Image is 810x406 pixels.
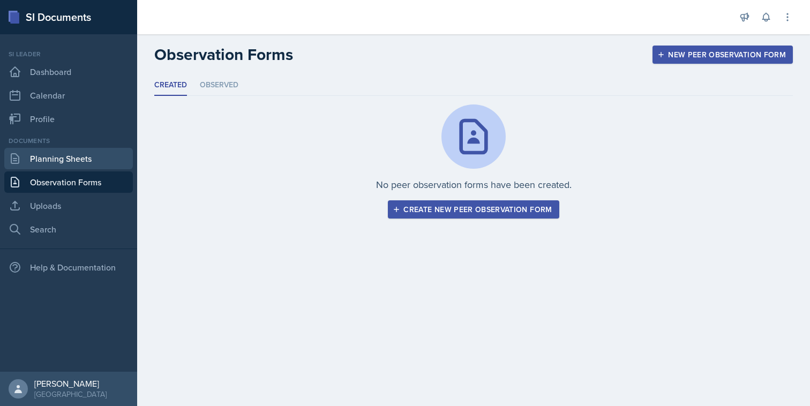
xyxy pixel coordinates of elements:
[4,85,133,106] a: Calendar
[4,148,133,169] a: Planning Sheets
[154,75,187,96] li: Created
[4,108,133,130] a: Profile
[154,45,293,64] h2: Observation Forms
[4,136,133,146] div: Documents
[34,389,107,400] div: [GEOGRAPHIC_DATA]
[34,378,107,389] div: [PERSON_NAME]
[395,205,552,214] div: Create new peer observation form
[4,49,133,59] div: Si leader
[388,200,559,219] button: Create new peer observation form
[4,219,133,240] a: Search
[376,177,572,192] p: No peer observation forms have been created.
[200,75,238,96] li: Observed
[4,257,133,278] div: Help & Documentation
[4,61,133,82] a: Dashboard
[4,195,133,216] a: Uploads
[652,46,793,64] button: New Peer Observation Form
[659,50,786,59] div: New Peer Observation Form
[4,171,133,193] a: Observation Forms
